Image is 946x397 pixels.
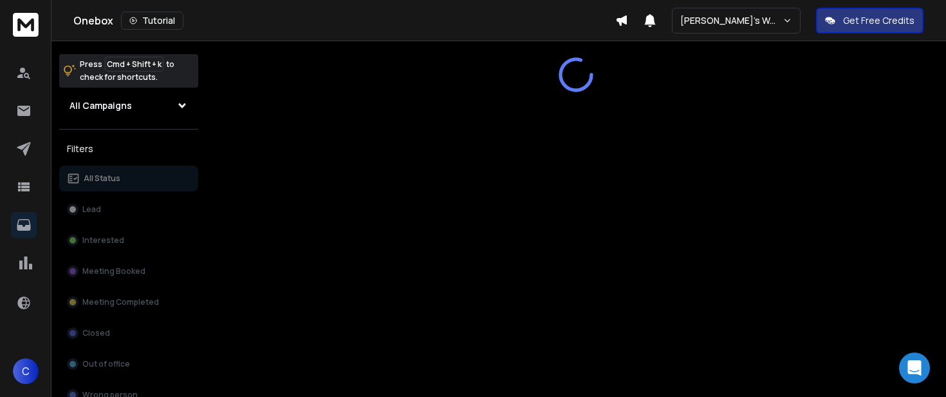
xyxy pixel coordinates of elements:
[80,58,174,84] p: Press to check for shortcuts.
[843,14,914,27] p: Get Free Credits
[73,12,615,30] div: Onebox
[816,8,923,34] button: Get Free Credits
[121,12,183,30] button: Tutorial
[105,57,163,72] span: Cmd + Shift + k
[13,358,39,384] button: C
[70,99,132,112] h1: All Campaigns
[899,353,930,383] div: Open Intercom Messenger
[59,140,198,158] h3: Filters
[59,93,198,119] button: All Campaigns
[680,14,783,27] p: [PERSON_NAME]'s Workspace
